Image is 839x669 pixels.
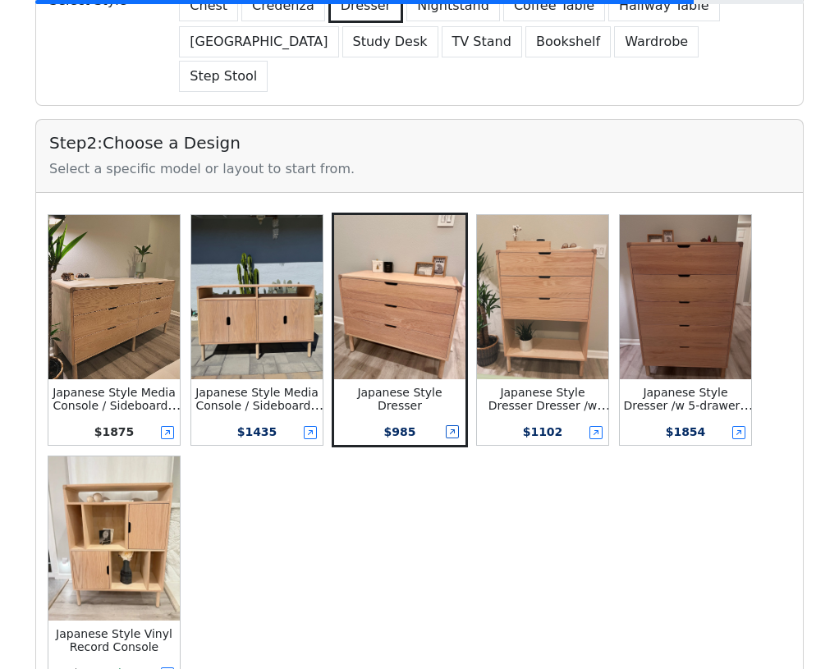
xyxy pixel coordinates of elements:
[620,386,751,412] div: Japanese Style Dresser /w 5-drawer | Boy Dresser
[191,386,323,412] div: Japanese Style Media Console / Sideboard / Credenza Media Console /w Top Shelf
[475,213,611,447] button: Japanese Style Dresser Dresser /w ShelfJapanese Style Dresser Dresser /w Shelf$1102
[617,213,754,447] button: Japanese Style Dresser /w 5-drawer | Boy DresserJapanese Style Dresser /w 5-drawer | Boy Dresser$...
[488,386,611,425] small: Japanese Style Dresser Dresser /w Shelf
[179,26,338,57] button: [GEOGRAPHIC_DATA]
[48,627,180,653] div: Japanese Style Vinyl Record Console
[620,215,751,379] img: Japanese Style Dresser /w 5-drawer | Boy Dresser
[179,61,268,92] button: Step Stool
[342,26,438,57] button: Study Desk
[525,26,611,57] button: Bookshelf
[442,26,522,57] button: TV Stand
[357,386,442,412] small: Japanese Style Dresser
[195,386,323,438] small: Japanese Style Media Console / Sideboard / Credenza Media Console /w Top Shelf
[49,159,790,179] div: Select a specific model or layout to start from.
[46,213,182,447] button: Japanese Style Media Console / Sideboard / Credenza Dresser w/ 6-drawerJapanese Style Media Conso...
[94,425,135,438] span: $ 1875
[48,215,180,379] img: Japanese Style Media Console / Sideboard / Credenza Dresser w/ 6-drawer
[477,386,608,412] div: Japanese Style Dresser Dresser /w Shelf
[56,627,172,653] small: Japanese Style Vinyl Record Console
[191,215,323,379] img: Japanese Style Media Console / Sideboard / Credenza Media Console /w Top Shelf
[384,425,416,438] span: $ 985
[48,386,180,412] div: Japanese Style Media Console / Sideboard / Credenza Dresser w/ 6-drawer
[53,386,181,438] small: Japanese Style Media Console / Sideboard / Credenza Dresser w/ 6-drawer
[237,425,277,438] span: $ 1435
[189,213,325,447] button: Japanese Style Media Console / Sideboard / Credenza Media Console /w Top ShelfJapanese Style Medi...
[334,215,465,379] img: Japanese Style Dresser
[523,425,563,438] span: $ 1102
[48,456,180,621] img: Japanese Style Vinyl Record Console
[614,26,699,57] button: Wardrobe
[477,215,608,379] img: Japanese Style Dresser Dresser /w Shelf
[666,425,706,438] span: $ 1854
[49,133,790,153] h5: Step 2 : Choose a Design
[332,213,468,447] button: Japanese Style DresserJapanese Style Dresser$985
[334,386,465,412] div: Japanese Style Dresser
[623,386,753,425] small: Japanese Style Dresser /w 5-drawer | Boy Dresser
